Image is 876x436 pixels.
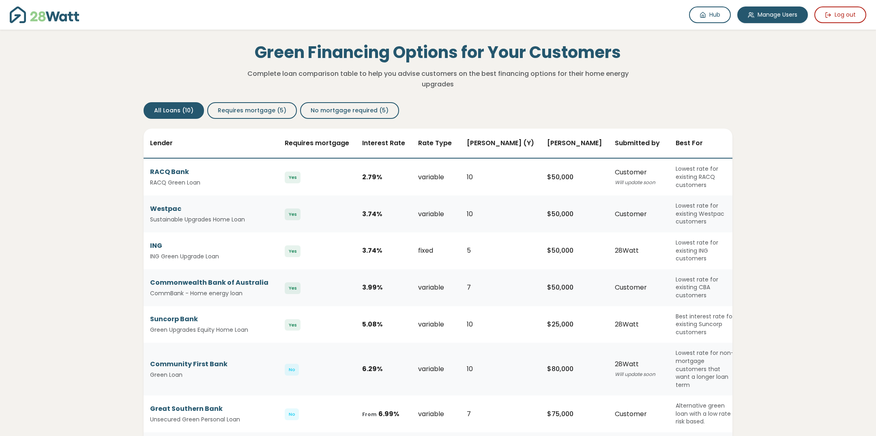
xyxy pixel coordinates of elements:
div: 28Watt [615,320,663,329]
div: Customer [615,209,663,219]
div: 5 [467,246,534,256]
div: Westpac [150,204,268,214]
span: Interest Rate [362,138,405,148]
div: 3.99 % [362,283,405,292]
div: 28Watt [615,359,663,379]
div: Lowest rate for existing Westpac customers [676,202,736,226]
div: Customer [615,283,663,292]
div: variable [418,320,454,329]
span: Best For [676,138,703,148]
div: Alternative green loan with a low rate - risk based. [676,402,736,426]
small: RACQ Green Loan [150,178,268,187]
div: 28Watt [615,246,663,256]
div: 7 [467,283,534,292]
div: variable [418,172,454,182]
div: $ 50,000 [547,172,602,182]
div: variable [418,283,454,292]
span: No [285,364,299,376]
div: $ 50,000 [547,209,602,219]
small: Unsecured Green Personal Loan [150,415,268,424]
button: No mortgage required (5) [300,102,399,119]
div: ING [150,241,268,251]
h1: Green Financing Options for Your Customers [244,43,632,62]
div: 10 [467,320,534,329]
div: Lowest rate for existing CBA customers [676,276,736,300]
div: $ 50,000 [547,283,602,292]
small: ING Green Upgrade Loan [150,252,268,261]
div: 2.79 % [362,172,405,182]
span: Yes [285,245,301,257]
div: 10 [467,364,534,374]
span: Yes [285,172,301,183]
div: $ 75,000 [547,409,602,419]
span: [PERSON_NAME] [547,138,602,148]
span: Yes [285,319,301,331]
div: Great Southern Bank [150,404,268,414]
button: Requires mortgage (5) [207,102,297,119]
div: fixed [418,246,454,256]
small: Green Upgrades Equity Home Loan [150,326,268,334]
div: Customer [615,168,663,187]
div: Best interest rate for existing Suncorp customers [676,313,736,337]
span: From [362,411,377,418]
span: Will update soon [615,371,655,378]
div: Suncorp Bank [150,314,268,324]
div: 6.99 % [362,409,405,419]
p: Complete loan comparison table to help you advise customers on the best financing options for the... [244,69,632,89]
div: 3.74 % [362,246,405,256]
div: variable [418,364,454,374]
div: variable [418,209,454,219]
img: 28Watt [10,6,79,23]
button: All Loans (10) [144,102,204,119]
span: [PERSON_NAME] (Y) [467,138,534,148]
div: 7 [467,409,534,419]
a: Hub [689,6,731,23]
div: Lowest rate for non-mortgage customers that want a longer loan term [676,349,736,389]
div: $ 25,000 [547,320,602,329]
span: All Loans (10) [154,106,193,115]
div: Lowest rate for existing RACQ customers [676,165,736,189]
span: No mortgage required (5) [311,106,389,115]
span: Yes [285,208,301,220]
div: 10 [467,209,534,219]
div: variable [418,409,454,419]
small: Sustainable Upgrades Home Loan [150,215,268,224]
div: Community First Bank [150,359,268,369]
div: 6.29 % [362,364,405,374]
div: 3.74 % [362,209,405,219]
span: No [285,408,299,420]
div: Commonwealth Bank of Australia [150,278,268,288]
span: Lender [150,138,173,148]
span: Submitted by [615,138,660,148]
span: Requires mortgage (5) [218,106,286,115]
button: Log out [814,6,866,23]
div: $ 80,000 [547,364,602,374]
div: Lowest rate for existing ING customers [676,239,736,263]
div: 5.08 % [362,320,405,329]
small: CommBank - Home energy loan [150,289,268,298]
div: $ 50,000 [547,246,602,256]
a: Manage Users [737,6,808,23]
span: Rate Type [418,138,452,148]
div: RACQ Bank [150,167,268,177]
div: 10 [467,172,534,182]
small: Green Loan [150,371,268,379]
div: Customer [615,409,663,419]
span: Yes [285,282,301,294]
span: Requires mortgage [285,138,349,148]
span: Will update soon [615,179,655,186]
